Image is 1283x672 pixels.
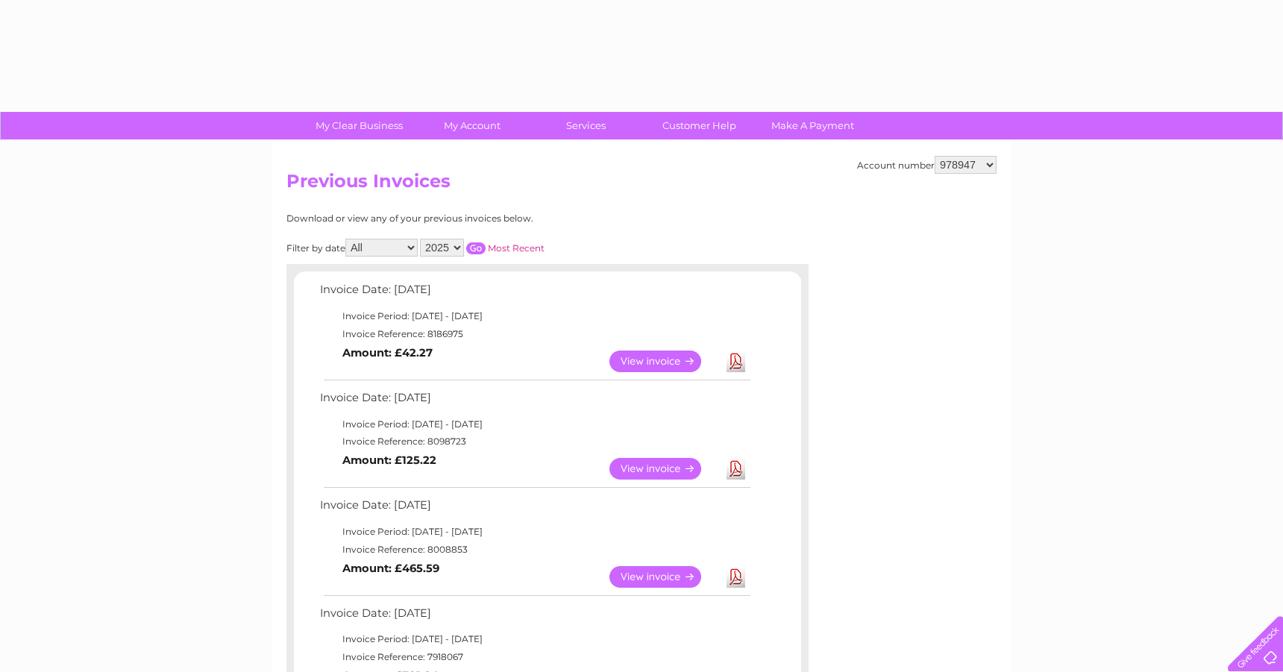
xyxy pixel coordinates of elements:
[342,453,436,467] b: Amount: £125.22
[727,458,745,480] a: Download
[298,112,421,139] a: My Clear Business
[727,351,745,372] a: Download
[609,566,719,588] a: View
[286,239,678,257] div: Filter by date
[316,495,753,523] td: Invoice Date: [DATE]
[751,112,874,139] a: Make A Payment
[411,112,534,139] a: My Account
[316,630,753,648] td: Invoice Period: [DATE] - [DATE]
[316,541,753,559] td: Invoice Reference: 8008853
[316,648,753,666] td: Invoice Reference: 7918067
[286,171,997,199] h2: Previous Invoices
[316,325,753,343] td: Invoice Reference: 8186975
[638,112,761,139] a: Customer Help
[609,458,719,480] a: View
[727,566,745,588] a: Download
[316,307,753,325] td: Invoice Period: [DATE] - [DATE]
[609,351,719,372] a: View
[316,388,753,415] td: Invoice Date: [DATE]
[316,603,753,631] td: Invoice Date: [DATE]
[342,346,433,359] b: Amount: £42.27
[524,112,647,139] a: Services
[857,156,997,174] div: Account number
[488,242,545,254] a: Most Recent
[316,523,753,541] td: Invoice Period: [DATE] - [DATE]
[316,433,753,450] td: Invoice Reference: 8098723
[316,280,753,307] td: Invoice Date: [DATE]
[316,415,753,433] td: Invoice Period: [DATE] - [DATE]
[286,213,678,224] div: Download or view any of your previous invoices below.
[342,562,439,575] b: Amount: £465.59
